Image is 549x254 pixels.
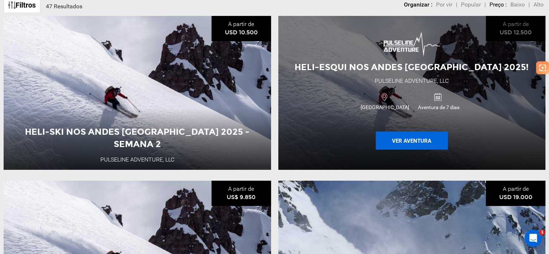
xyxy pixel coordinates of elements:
[295,62,529,72] font: Heli-esqui nos Andes [GEOGRAPHIC_DATA] 2025!
[375,77,449,84] font: Pulseline Adventure, LLC
[489,1,507,8] font: Preço :
[8,1,16,9] img: btn-icon.svg
[376,132,448,150] button: Ver aventura
[484,1,486,8] font: |
[46,3,82,10] font: 47 Resultados
[510,1,525,8] font: Baixo
[16,1,36,10] font: Filtros
[361,104,409,110] font: [GEOGRAPHIC_DATA]
[392,138,431,144] font: Ver aventura
[383,31,441,57] img: imagens
[528,1,530,8] font: |
[456,1,457,8] font: |
[461,1,481,8] font: Popular
[541,230,544,234] font: 1
[533,1,544,8] font: Alto
[524,229,542,247] iframe: Chat ao vivo do Intercom
[418,104,459,110] font: Aventura de 7 dias
[436,1,452,8] font: Por vir
[404,1,432,8] font: Organizar :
